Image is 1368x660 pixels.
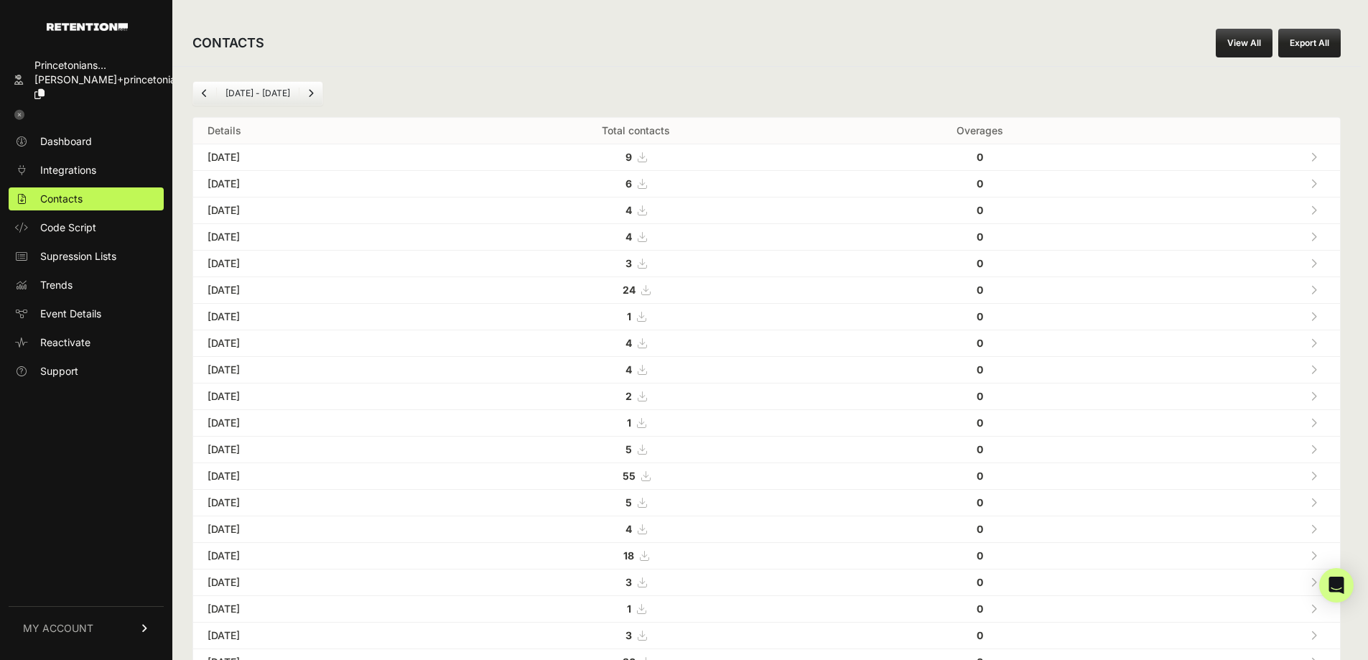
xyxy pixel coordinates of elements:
[977,231,983,243] strong: 0
[977,390,983,402] strong: 0
[977,204,983,216] strong: 0
[977,151,983,163] strong: 0
[625,629,632,641] strong: 3
[977,549,983,562] strong: 0
[625,177,646,190] a: 6
[625,443,646,455] a: 5
[299,82,322,105] a: Next
[623,549,634,562] strong: 18
[625,231,632,243] strong: 4
[977,337,983,349] strong: 0
[977,310,983,322] strong: 0
[193,82,216,105] a: Previous
[40,278,73,292] span: Trends
[977,496,983,508] strong: 0
[34,58,190,73] div: Princetonians...
[977,576,983,588] strong: 0
[193,330,442,357] td: [DATE]
[625,523,646,535] a: 4
[1319,568,1354,603] div: Open Intercom Messenger
[40,192,83,206] span: Contacts
[625,337,632,349] strong: 4
[625,390,646,402] a: 2
[625,496,646,508] a: 5
[625,576,632,588] strong: 3
[623,470,650,482] a: 55
[9,187,164,210] a: Contacts
[193,570,442,596] td: [DATE]
[625,204,646,216] a: 4
[193,623,442,649] td: [DATE]
[623,284,650,296] a: 24
[193,144,442,171] td: [DATE]
[9,274,164,297] a: Trends
[193,224,442,251] td: [DATE]
[9,216,164,239] a: Code Script
[627,603,646,615] a: 1
[623,284,636,296] strong: 24
[625,151,632,163] strong: 9
[40,134,92,149] span: Dashboard
[627,417,631,429] strong: 1
[625,257,646,269] a: 3
[625,496,632,508] strong: 5
[627,310,646,322] a: 1
[40,364,78,378] span: Support
[625,257,632,269] strong: 3
[40,220,96,235] span: Code Script
[977,284,983,296] strong: 0
[829,118,1130,144] th: Overages
[9,302,164,325] a: Event Details
[627,310,631,322] strong: 1
[9,606,164,650] a: MY ACCOUNT
[625,337,646,349] a: 4
[625,443,632,455] strong: 5
[625,151,646,163] a: 9
[977,177,983,190] strong: 0
[193,251,442,277] td: [DATE]
[627,603,631,615] strong: 1
[977,417,983,429] strong: 0
[977,363,983,376] strong: 0
[193,277,442,304] td: [DATE]
[40,307,101,321] span: Event Details
[40,335,90,350] span: Reactivate
[193,304,442,330] td: [DATE]
[193,384,442,410] td: [DATE]
[192,33,264,53] h2: CONTACTS
[625,363,632,376] strong: 4
[193,516,442,543] td: [DATE]
[977,629,983,641] strong: 0
[23,621,93,636] span: MY ACCOUNT
[625,204,632,216] strong: 4
[193,490,442,516] td: [DATE]
[625,390,632,402] strong: 2
[40,163,96,177] span: Integrations
[193,463,442,490] td: [DATE]
[977,443,983,455] strong: 0
[9,360,164,383] a: Support
[623,470,636,482] strong: 55
[1278,29,1341,57] button: Export All
[625,523,632,535] strong: 4
[40,249,116,264] span: Supression Lists
[193,197,442,224] td: [DATE]
[977,603,983,615] strong: 0
[977,470,983,482] strong: 0
[193,543,442,570] td: [DATE]
[9,159,164,182] a: Integrations
[193,171,442,197] td: [DATE]
[193,357,442,384] td: [DATE]
[9,130,164,153] a: Dashboard
[625,363,646,376] a: 4
[9,54,164,106] a: Princetonians... [PERSON_NAME]+princetonian...
[1216,29,1272,57] a: View All
[625,177,632,190] strong: 6
[9,245,164,268] a: Supression Lists
[34,73,190,85] span: [PERSON_NAME]+princetonian...
[977,257,983,269] strong: 0
[216,88,299,99] li: [DATE] - [DATE]
[627,417,646,429] a: 1
[625,576,646,588] a: 3
[47,23,128,31] img: Retention.com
